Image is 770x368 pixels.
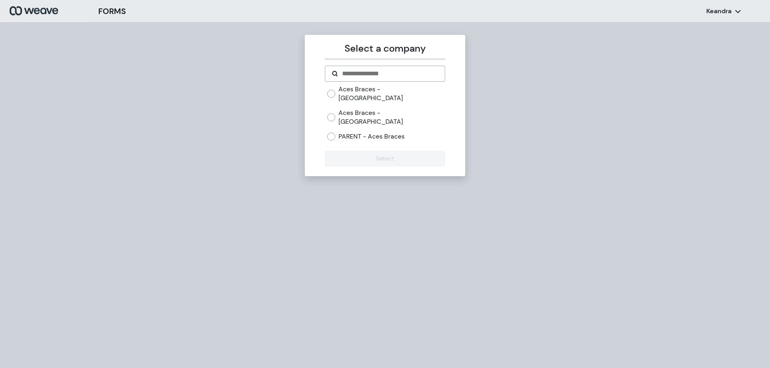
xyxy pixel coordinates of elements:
input: Search [341,69,438,78]
label: Aces Braces - [GEOGRAPHIC_DATA] [338,109,445,126]
p: Select a company [325,41,445,56]
p: Keandra [706,7,731,16]
button: Select [325,151,445,167]
label: PARENT - Aces Braces [338,132,405,141]
h3: FORMS [98,5,126,17]
label: Aces Braces - [GEOGRAPHIC_DATA] [338,85,445,102]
